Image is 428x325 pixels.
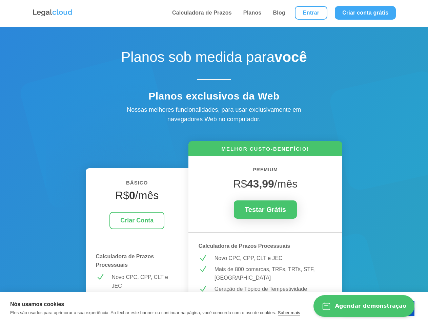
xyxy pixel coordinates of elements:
p: Novo CPC, CPP, CLT e JEC [215,254,332,263]
p: Geração de Tópico de Tempestividade [215,285,332,294]
span: N [199,254,207,262]
span: N [199,265,207,274]
h6: BÁSICO [96,178,178,191]
a: Entrar [295,6,327,20]
strong: Calculadora de Prazos Processuais [199,243,290,249]
h6: PREMIUM [199,166,332,177]
span: N [199,285,207,293]
h1: Planos sob medida para [95,49,332,69]
a: Testar Grátis [234,200,297,219]
strong: Calculadora de Prazos Processuais [96,254,154,268]
p: Novo CPC, CPP, CLT e JEC [112,273,178,290]
a: Criar Conta [109,212,164,229]
strong: 0 [129,189,135,201]
img: Logo da Legalcloud [32,8,73,17]
div: Nossas melhores funcionalidades, para usar exclusivamente em navegadores Web no computador. [112,105,315,125]
a: Criar conta grátis [335,6,396,20]
strong: 43,99 [247,178,274,190]
span: N [96,273,104,281]
p: Eles são usados para aprimorar a sua experiência. Ao fechar este banner ou continuar na página, v... [10,310,276,315]
span: R$ /mês [233,178,298,190]
p: Mais de 800 comarcas, TRFs, TRTs, STF, [GEOGRAPHIC_DATA] [215,265,332,282]
a: Saber mais [278,310,300,316]
h4: Planos exclusivos da Web [95,90,332,106]
strong: Nós usamos cookies [10,301,64,307]
h4: R$ /mês [96,189,178,205]
strong: você [274,49,307,65]
h6: MELHOR CUSTO-BENEFÍCIO! [188,145,343,156]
